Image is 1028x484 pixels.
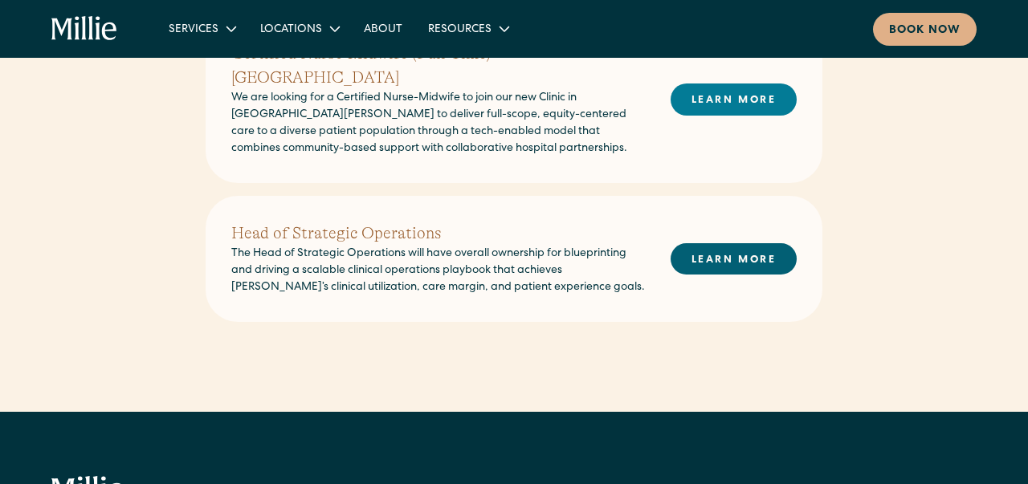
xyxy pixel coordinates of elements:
div: Services [156,15,247,42]
div: Book now [889,22,961,39]
div: Locations [260,22,322,39]
h2: Head of Strategic Operations [231,222,645,246]
h2: Certified Nurse-Midwife (Full-Time) - [GEOGRAPHIC_DATA] [231,42,645,90]
a: Book now [873,13,977,46]
a: LEARN MORE [671,243,797,275]
div: Resources [415,15,520,42]
div: Resources [428,22,492,39]
div: Services [169,22,218,39]
div: Locations [247,15,351,42]
p: We are looking for a Certified Nurse-Midwife to join our new Clinic in [GEOGRAPHIC_DATA][PERSON_N... [231,90,645,157]
a: LEARN MORE [671,83,797,115]
a: About [351,15,415,42]
a: home [51,16,117,42]
p: The Head of Strategic Operations will have overall ownership for blueprinting and driving a scala... [231,246,645,296]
